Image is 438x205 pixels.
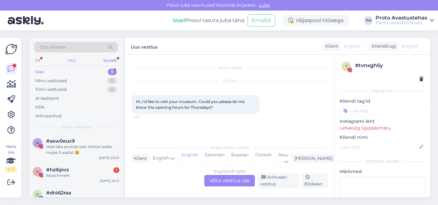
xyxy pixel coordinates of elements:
[173,17,185,23] b: Uus!
[107,78,117,84] div: 0
[257,2,272,8] span: Luba
[108,69,117,75] div: 5
[173,17,245,24] div: Proovi tasuta juba täna:
[131,155,147,162] div: Klient
[369,43,396,50] div: Klienditugi
[107,86,117,93] div: 0
[214,169,246,174] div: English to English
[323,43,338,50] div: Klient
[153,155,169,162] span: English
[375,20,427,26] div: PROTO AVASTUSTEHAS
[340,98,425,105] p: Kliendi tag'id
[46,144,119,155] div: Hääl läks protole sest töötan selles majas 5 aastat 😃
[228,150,252,167] div: Russian
[344,43,360,50] span: English
[35,69,44,75] div: Uus
[340,134,425,141] p: Kliendi nimi
[46,190,71,196] span: #dt462raa
[36,192,39,197] span: d
[36,140,39,145] span: a
[5,167,17,172] div: 2 / 3
[46,173,119,178] div: Attachment
[46,138,75,144] span: #asw0eux9
[340,118,425,125] p: Instagrami leht
[5,43,17,55] img: Askly Logo
[364,16,373,25] div: PA
[100,178,119,183] div: [DATE] 22:12
[61,124,91,130] span: Uued vestlused
[40,44,65,51] span: Otsi kliente
[114,167,119,173] div: 1
[46,167,69,173] span: #hzlbjnrz
[257,173,299,188] div: Arhiveeri vestlus
[302,173,328,188] div: Blokeeri
[402,43,418,50] span: English
[35,86,67,93] div: Tiimi vestlused
[340,106,425,115] input: Lisa tag
[340,159,425,164] div: [PERSON_NAME]
[102,56,118,65] div: Socials
[131,78,328,84] div: [DATE]
[340,88,425,94] div: Kliendi info
[178,150,201,167] div: English
[131,42,157,51] label: Uus vestlus
[35,113,62,119] div: Arhiveeritud
[375,15,434,26] a: Proto AvastustehasPROTO AVASTUSTEHAS
[35,78,67,84] div: Minu vestlused
[340,125,425,131] p: Lehekülg ligipääsmatu
[248,14,275,27] button: Emailid
[131,65,328,71] div: Vestlus algas
[35,95,59,102] div: AI Assistent
[36,169,39,174] span: h
[35,104,45,110] div: Kõik
[34,56,41,65] div: All
[133,114,157,119] span: 6:32
[99,155,119,160] div: [DATE] 23:05
[66,56,77,65] div: Web
[278,152,288,158] span: Muu
[131,145,328,150] div: Valige keel ja vastake
[201,150,228,167] div: Estonian
[292,155,333,162] div: [PERSON_NAME]
[340,168,425,175] p: Märkmed
[283,15,349,26] div: Väljaspool tööaega
[345,64,348,69] span: t
[204,175,255,186] div: Võta vestlus üle
[136,99,246,110] span: Hi, I'd like to visit your museum. Could you please let me know the opening hours for Thursdays?
[375,15,427,20] div: Proto Avastustehas
[355,62,423,69] div: # tvnxgh5y
[5,144,17,172] div: Vaata siia
[46,196,119,201] div: Attachment
[252,150,275,167] div: Finnish
[340,144,418,151] input: Lisa nimi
